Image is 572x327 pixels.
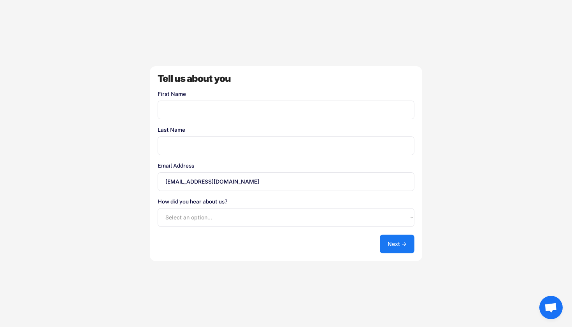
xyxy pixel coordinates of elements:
button: Next → [380,235,414,253]
div: How did you hear about us? [158,199,414,204]
div: Email Address [158,163,414,168]
div: First Name [158,91,414,97]
input: Your email address [158,172,414,191]
div: Open chat [539,296,563,319]
div: Last Name [158,127,414,133]
div: Tell us about you [158,74,414,83]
